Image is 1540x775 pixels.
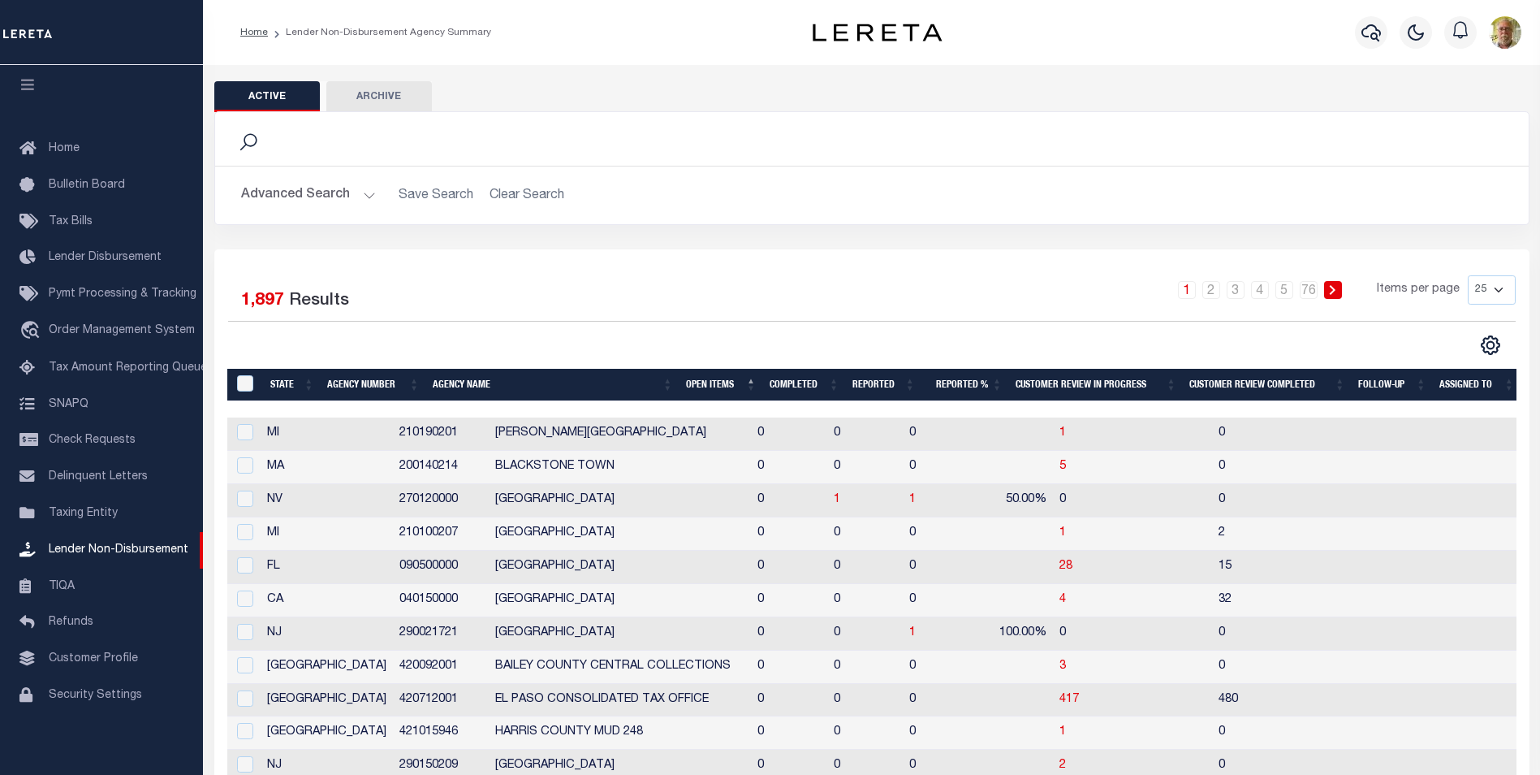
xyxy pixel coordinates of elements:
[1212,684,1366,717] td: 480
[827,651,903,684] td: 0
[1059,594,1066,605] a: 4
[973,617,1052,651] td: 100.00%
[214,81,320,112] button: Active
[903,584,973,617] td: 0
[1377,281,1460,299] span: Items per page
[813,24,943,41] img: logo-dark.svg
[827,418,903,451] td: 0
[393,617,490,651] td: 290021721
[49,143,80,154] span: Home
[49,435,136,446] span: Check Requests
[1059,760,1066,771] a: 2
[261,451,393,484] td: MA
[751,717,826,750] td: 0
[489,684,751,717] td: EL PASO CONSOLIDATED TAX OFFICE
[1212,651,1366,684] td: 0
[49,325,195,336] span: Order Management System
[49,216,93,227] span: Tax Bills
[751,551,826,584] td: 0
[240,28,268,37] a: Home
[834,494,840,505] a: 1
[489,517,751,551] td: [GEOGRAPHIC_DATA]
[751,418,826,451] td: 0
[19,321,45,342] i: travel_explore
[489,551,751,584] td: [GEOGRAPHIC_DATA]
[1352,369,1433,402] th: Follow-up: activate to sort column ascending
[49,288,196,300] span: Pymt Processing & Tracking
[1009,369,1183,402] th: Customer Review In Progress: activate to sort column ascending
[903,551,973,584] td: 0
[903,418,973,451] td: 0
[49,398,88,409] span: SNAPQ
[1212,451,1366,484] td: 0
[1059,660,1066,672] a: 3
[1059,726,1066,738] a: 1
[261,418,393,451] td: MI
[321,369,426,402] th: Agency Number: activate to sort column ascending
[227,369,265,402] th: MBACode
[827,551,903,584] td: 0
[751,517,826,551] td: 0
[846,369,922,402] th: Reported: activate to sort column ascending
[489,451,751,484] td: BLACKSTONE TOWN
[1212,418,1366,451] td: 0
[1202,281,1220,299] a: 2
[264,369,321,402] th: State: activate to sort column ascending
[1212,717,1366,750] td: 0
[393,717,490,750] td: 421015946
[827,517,903,551] td: 0
[1251,281,1269,299] a: 4
[1300,281,1318,299] a: 76
[763,369,846,402] th: Completed: activate to sort column ascending
[1059,694,1079,705] a: 417
[49,690,142,701] span: Security Settings
[49,544,188,556] span: Lender Non-Disbursement
[393,651,490,684] td: 420092001
[1059,427,1066,439] span: 1
[289,288,349,314] label: Results
[903,684,973,717] td: 0
[679,369,763,402] th: Open Items: activate to sort column descending
[49,362,207,374] span: Tax Amount Reporting Queue
[489,484,751,517] td: [GEOGRAPHIC_DATA]
[49,617,93,628] span: Refunds
[1212,617,1366,651] td: 0
[751,651,826,684] td: 0
[827,684,903,717] td: 0
[261,551,393,584] td: FL
[909,627,916,639] a: 1
[489,418,751,451] td: [PERSON_NAME][GEOGRAPHIC_DATA]
[241,180,376,211] button: Advanced Search
[261,651,393,684] td: [GEOGRAPHIC_DATA]
[393,451,490,484] td: 200140214
[489,617,751,651] td: [GEOGRAPHIC_DATA]
[973,484,1052,517] td: 50.00%
[1059,527,1066,539] a: 1
[751,684,826,717] td: 0
[49,653,138,665] span: Customer Profile
[268,25,491,40] li: Lender Non-Disbursement Agency Summary
[1212,551,1366,584] td: 15
[909,494,916,505] a: 1
[393,418,490,451] td: 210190201
[1433,369,1521,402] th: Assigned To: activate to sort column ascending
[261,517,393,551] td: MI
[1059,561,1072,572] a: 28
[827,717,903,750] td: 0
[49,252,162,263] span: Lender Disbursement
[261,484,393,517] td: NV
[393,584,490,617] td: 040150000
[1059,461,1066,472] a: 5
[827,451,903,484] td: 0
[261,584,393,617] td: CA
